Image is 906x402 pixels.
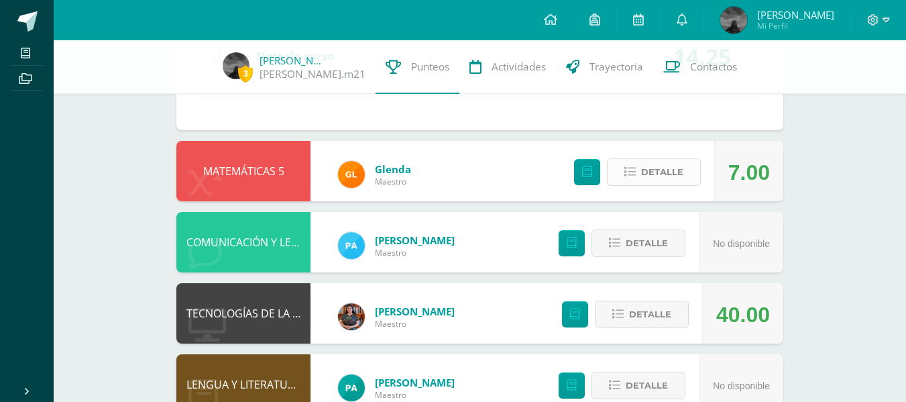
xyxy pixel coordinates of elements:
span: Detalle [626,373,668,398]
span: Maestro [375,247,455,258]
span: Maestro [375,389,455,401]
a: Contactos [653,40,747,94]
span: Actividades [492,60,546,74]
a: [PERSON_NAME] [375,234,455,247]
a: Actividades [459,40,556,94]
div: TECNOLOGÍAS DE LA INFORMACIÓN Y LA COMUNICACIÓN 5 [176,283,310,344]
img: 6815c2fbd6b7d7283ad9e22e50ff5f78.png [223,52,249,79]
img: 53dbe22d98c82c2b31f74347440a2e81.png [338,374,365,401]
span: Mi Perfil [757,20,834,32]
span: Detalle [626,231,668,256]
img: 60a759e8b02ec95d430434cf0c0a55c7.png [338,303,365,330]
a: Punteos [376,40,459,94]
button: Detalle [595,301,689,328]
span: Trayectoria [589,60,643,74]
button: Detalle [591,372,685,399]
span: Maestro [375,318,455,330]
span: No disponible [713,381,770,391]
span: Maestro [375,176,411,187]
span: 3 [238,65,253,82]
img: 6815c2fbd6b7d7283ad9e22e50ff5f78.png [720,7,747,34]
span: [PERSON_NAME] [757,8,834,21]
div: 40.00 [716,285,770,345]
button: Detalle [607,158,701,186]
a: [PERSON_NAME] [375,305,455,318]
div: 7.00 [728,142,770,203]
div: MATEMÁTICAS 5 [176,141,310,201]
img: 4d02e55cc8043f0aab29493a7075c5f8.png [338,232,365,259]
span: Punteos [411,60,449,74]
a: Glenda [375,162,411,176]
a: [PERSON_NAME].m21 [260,67,365,81]
span: Detalle [641,160,683,185]
button: Detalle [591,230,685,257]
span: Detalle [629,302,671,327]
img: 7115e4ef1502d82e30f2a52f7cb22b3f.png [338,161,365,188]
span: Contactos [690,60,737,74]
div: COMUNICACIÓN Y LENGUAJE L3 (INGLÉS) [176,212,310,272]
a: Trayectoria [556,40,653,94]
span: No disponible [713,238,770,249]
a: [PERSON_NAME] [260,54,327,67]
a: [PERSON_NAME] [375,376,455,389]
